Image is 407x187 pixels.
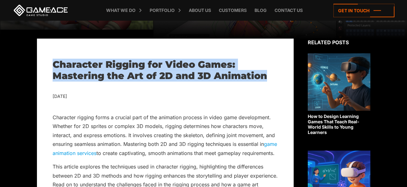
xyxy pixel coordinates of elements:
div: [DATE] [53,93,278,100]
div: Related posts [308,39,370,46]
h1: Character Rigging for Video Games: Mastering the Art of 2D and 3D Animation [53,59,278,82]
img: Related [308,53,370,111]
a: Get in touch [333,4,394,17]
p: Character rigging forms a crucial part of the animation process in video game development. Whethe... [53,113,278,158]
a: How to Design Learning Games That Teach Real-World Skills to Young Learners [308,53,370,135]
a: game animation services [53,141,277,156]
